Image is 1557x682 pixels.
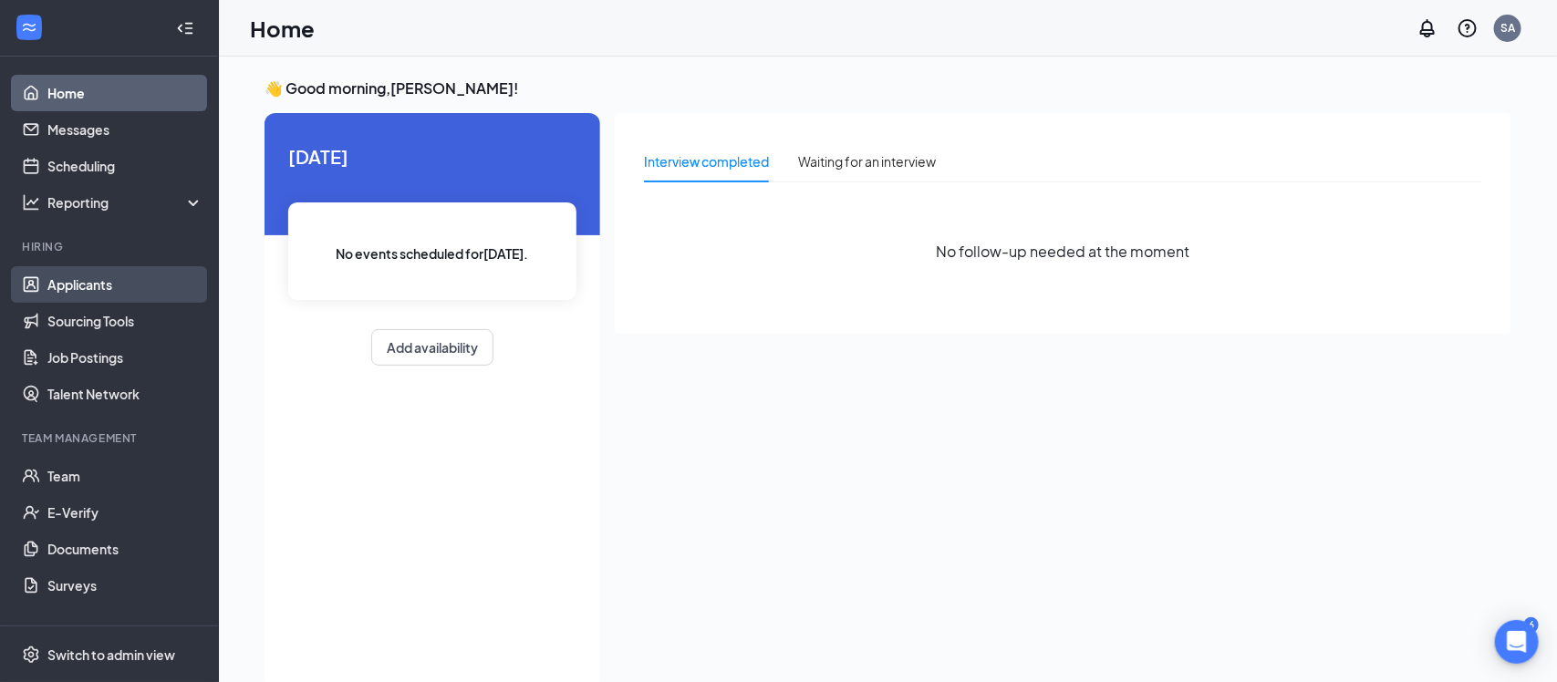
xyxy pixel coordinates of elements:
[176,19,194,37] svg: Collapse
[47,111,203,148] a: Messages
[22,430,200,446] div: Team Management
[644,151,769,171] div: Interview completed
[47,193,204,212] div: Reporting
[1457,17,1479,39] svg: QuestionInfo
[1524,617,1539,633] div: 6
[22,646,40,664] svg: Settings
[288,142,576,170] span: [DATE]
[20,18,38,36] svg: WorkstreamLogo
[1500,20,1515,36] div: SA
[250,13,315,44] h1: Home
[47,567,203,604] a: Surveys
[47,376,203,412] a: Talent Network
[47,339,203,376] a: Job Postings
[22,239,200,254] div: Hiring
[265,78,1511,98] h3: 👋 Good morning, [PERSON_NAME] !
[47,458,203,494] a: Team
[937,240,1190,263] span: No follow-up needed at the moment
[47,494,203,531] a: E-Verify
[47,646,175,664] div: Switch to admin view
[798,151,936,171] div: Waiting for an interview
[1417,17,1438,39] svg: Notifications
[22,193,40,212] svg: Analysis
[47,303,203,339] a: Sourcing Tools
[47,75,203,111] a: Home
[1495,620,1539,664] div: Open Intercom Messenger
[47,531,203,567] a: Documents
[337,243,529,263] span: No events scheduled for [DATE] .
[47,266,203,303] a: Applicants
[47,148,203,184] a: Scheduling
[371,329,493,366] button: Add availability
